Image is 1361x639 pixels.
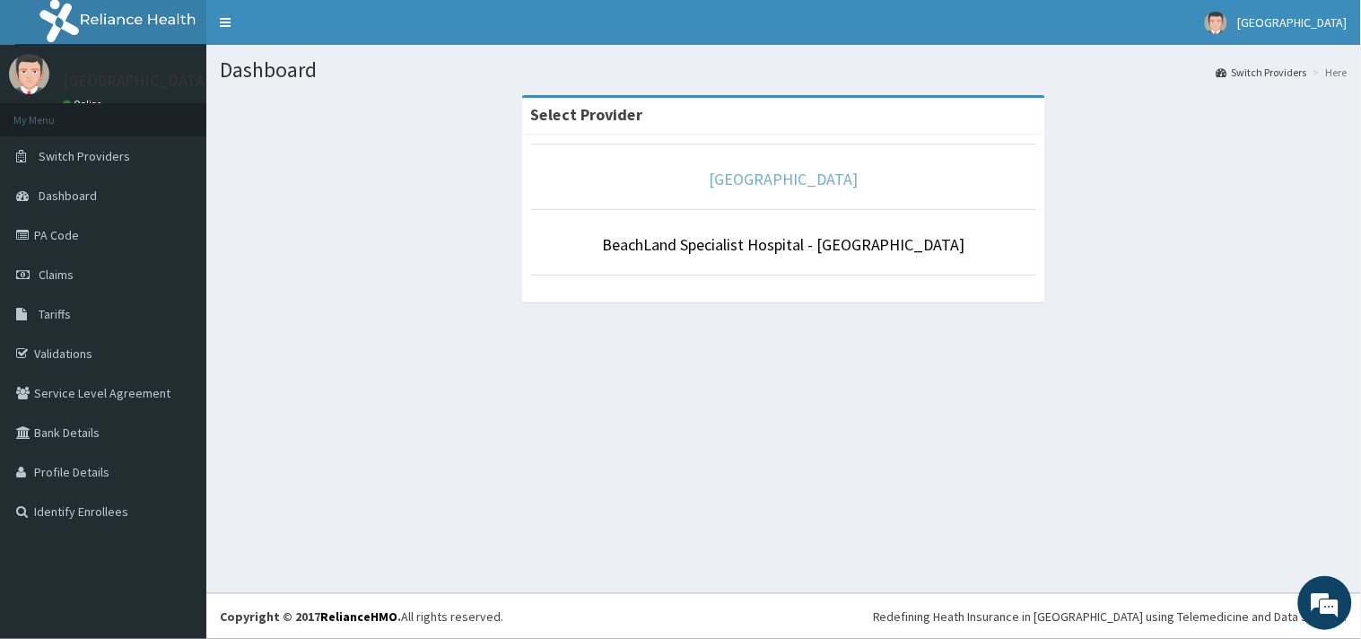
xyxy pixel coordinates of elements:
span: Dashboard [39,188,97,204]
img: User Image [1205,12,1227,34]
a: Switch Providers [1217,65,1307,80]
a: BeachLand Specialist Hospital - [GEOGRAPHIC_DATA] [602,234,965,255]
li: Here [1309,65,1348,80]
span: Tariffs [39,306,71,322]
h1: Dashboard [220,58,1348,82]
span: [GEOGRAPHIC_DATA] [1238,14,1348,31]
footer: All rights reserved. [206,593,1361,639]
img: User Image [9,54,49,94]
p: [GEOGRAPHIC_DATA] [63,73,211,89]
a: RelianceHMO [320,608,397,625]
span: Claims [39,267,74,283]
strong: Select Provider [531,104,643,125]
strong: Copyright © 2017 . [220,608,401,625]
span: Switch Providers [39,148,130,164]
a: [GEOGRAPHIC_DATA] [710,169,859,189]
a: Online [63,98,106,110]
div: Redefining Heath Insurance in [GEOGRAPHIC_DATA] using Telemedicine and Data Science! [873,608,1348,626]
